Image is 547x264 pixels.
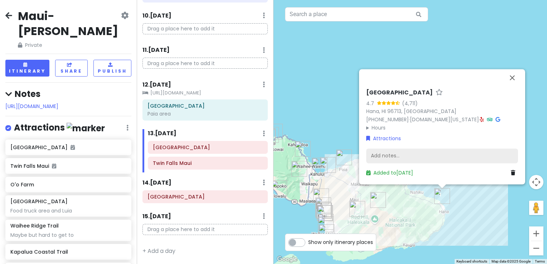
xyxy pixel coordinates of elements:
[366,116,409,123] a: [PHONE_NUMBER]
[142,89,268,97] small: [URL][DOMAIN_NAME]
[529,241,543,255] button: Zoom out
[67,123,105,134] img: marker
[142,224,268,235] p: Drag a place here to add it
[366,124,518,132] summary: Hours
[10,181,126,188] h6: O'o Farm
[142,213,171,220] h6: 15 . [DATE]
[5,103,58,110] a: [URL][DOMAIN_NAME]
[142,81,171,89] h6: 12 . [DATE]
[313,195,334,216] div: Maui Food Trucks of Kihei
[10,144,126,151] h6: [GEOGRAPHIC_DATA]
[315,214,337,235] div: Wailea Beach
[10,198,68,205] h6: [GEOGRAPHIC_DATA]
[142,12,171,20] h6: 10 . [DATE]
[366,108,456,115] a: Hana, HI 96713, [GEOGRAPHIC_DATA]
[529,201,543,215] button: Drag Pegman onto the map to open Street View
[456,259,487,264] button: Keyboard shortcuts
[147,103,263,109] h6: Kaulahao Beach
[14,122,105,134] h4: Attractions
[5,60,49,77] button: Itinerary
[495,117,500,122] i: Google Maps
[315,211,337,233] div: Ulua Beach
[529,175,543,189] button: Map camera controls
[366,99,377,107] div: 4.7
[18,9,120,38] h2: Maui-[PERSON_NAME]
[308,238,373,246] span: Show only itinerary places
[316,221,337,243] div: Makena Landing Park
[529,226,543,241] button: Zoom in
[10,163,126,169] h6: Twin Falls Maui
[366,170,413,177] a: Added to[DATE]
[10,249,126,255] h6: Kapalua Coastal Trail
[309,155,330,176] div: Momona Bakery And Coffee Shop
[10,223,59,229] h6: Waihee Ridge Trail
[289,158,310,180] div: ʻĪao Valley State Monument
[264,121,286,142] div: Honolua Bay
[268,177,290,199] div: Leoda's Kitchen and Pie Shop
[487,117,493,122] i: Tripadvisor
[147,111,263,117] div: Paia area
[147,194,263,200] h6: ʻĪao Valley State Monument
[313,200,334,221] div: Kihei Caffe
[431,185,453,207] div: Waiʻānapanapa State Park
[285,7,428,21] input: Search a place
[333,147,355,168] div: Kaulahao Beach
[511,169,518,177] a: Delete place
[142,179,171,187] h6: 14 . [DATE]
[492,259,531,263] span: Map data ©2025 Google
[142,247,175,255] a: + Add a day
[313,199,334,220] div: South Maui Fish Company
[366,89,433,97] h6: [GEOGRAPHIC_DATA]
[10,207,126,214] div: Food truck area and Luia
[18,41,120,49] span: Private
[347,198,368,220] div: O'o Farm
[5,88,131,99] h4: Notes
[410,116,479,123] a: [DOMAIN_NAME][US_STATE]
[366,148,518,163] div: Add notes...
[153,160,263,166] h6: Twin Falls Maui
[275,255,299,264] a: Open this area in Google Maps (opens a new window)
[317,154,339,176] div: Kahului Airport
[504,69,521,86] button: Close
[367,189,389,211] div: Haleakalā National Park Summit District Entrance Station
[313,200,335,221] div: South Maui Gardens
[153,144,263,151] h6: Waiʻānapanapa State Park
[314,202,335,224] div: Kamaole Beach Park I
[535,259,545,263] a: Terms (opens in new tab)
[142,58,268,69] p: Drag a place here to add it
[10,232,126,238] div: Maybe but hard to get to
[71,145,75,150] i: Added to itinerary
[366,89,518,132] div: · ·
[275,255,299,264] img: Google
[314,202,336,224] div: The Snorkel Store
[93,60,131,77] button: Publish
[402,99,418,107] div: (4,711)
[142,23,268,34] p: Drag a place here to add it
[436,89,443,97] a: Star place
[148,130,176,137] h6: 13 . [DATE]
[52,163,56,168] i: Added to itinerary
[292,138,314,160] div: Waihee Ridge Trail
[55,60,88,77] button: Share
[366,135,401,143] a: Attractions
[142,47,170,54] h6: 11 . [DATE]
[310,186,332,207] div: Ululani's Hawaiian Shave Ice - Kihei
